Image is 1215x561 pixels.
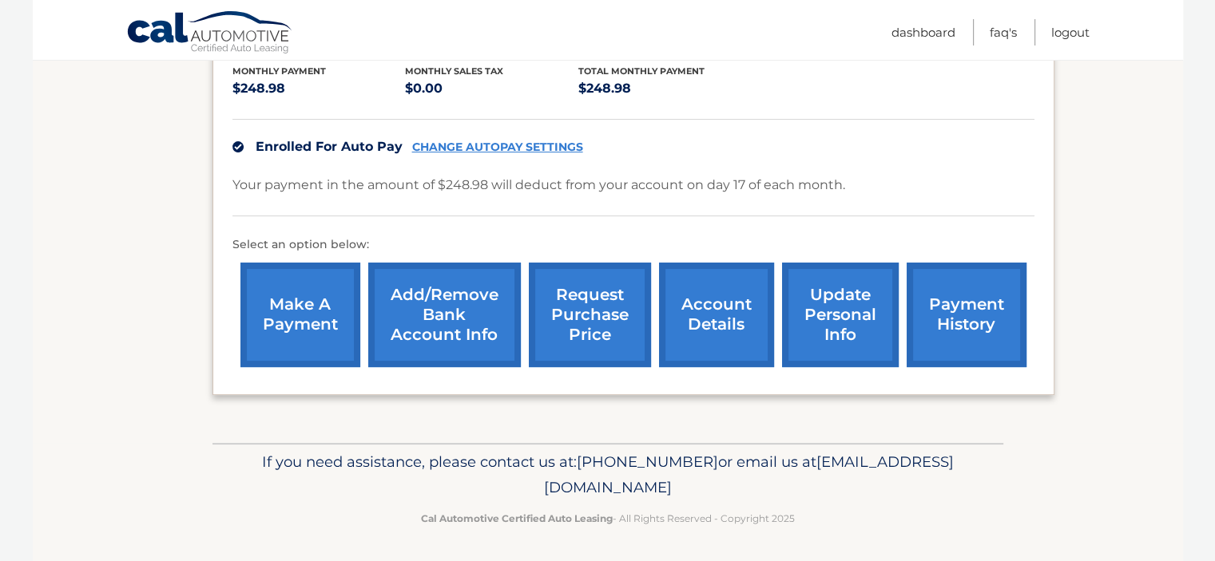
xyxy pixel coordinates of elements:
[529,263,651,367] a: request purchase price
[405,65,503,77] span: Monthly sales Tax
[232,77,406,100] p: $248.98
[223,510,993,527] p: - All Rights Reserved - Copyright 2025
[782,263,899,367] a: update personal info
[421,512,613,524] strong: Cal Automotive Certified Auto Leasing
[891,19,955,45] a: Dashboard
[223,449,993,500] p: If you need assistance, please contact us at: or email us at
[907,263,1026,367] a: payment history
[578,77,752,100] p: $248.98
[368,263,521,367] a: Add/Remove bank account info
[578,65,705,77] span: Total Monthly Payment
[232,174,845,196] p: Your payment in the amount of $248.98 will deduct from your account on day 17 of each month.
[232,235,1034,255] p: Select an option below:
[1051,19,1090,45] a: Logout
[405,77,578,100] p: $0.00
[577,452,718,471] span: [PHONE_NUMBER]
[990,19,1017,45] a: FAQ's
[659,263,774,367] a: account details
[256,139,403,154] span: Enrolled For Auto Pay
[412,140,583,154] a: CHANGE AUTOPAY SETTINGS
[240,263,360,367] a: make a payment
[126,10,294,57] a: Cal Automotive
[232,65,326,77] span: Monthly Payment
[232,141,244,152] img: check.svg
